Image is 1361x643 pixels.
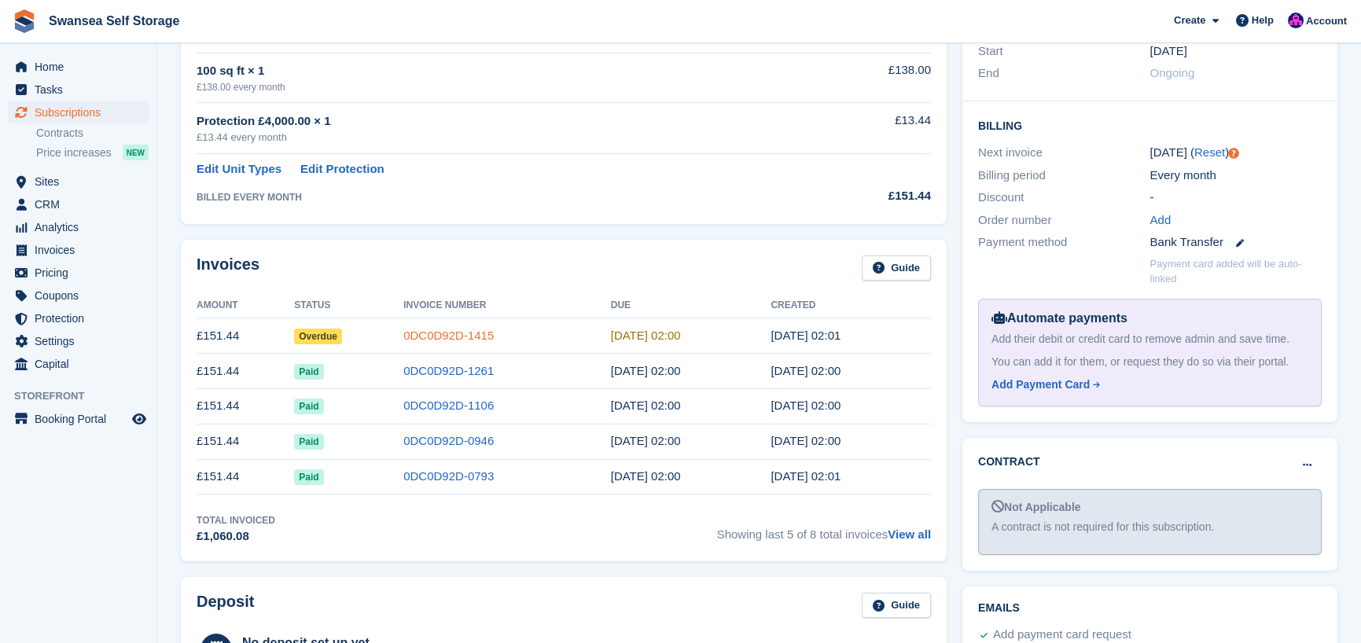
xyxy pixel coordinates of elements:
div: £1,060.08 [197,527,275,546]
a: Add Payment Card [991,377,1302,393]
h2: Invoices [197,255,259,281]
span: Overdue [294,329,342,344]
div: Discount [978,189,1150,207]
time: 2025-06-25 01:00:00 UTC [611,399,681,412]
th: Created [771,293,931,318]
div: Not Applicable [991,499,1308,516]
span: Help [1252,13,1274,28]
h2: Contract [978,454,1040,470]
span: Invoices [35,239,129,261]
time: 2025-05-25 01:00:00 UTC [611,434,681,447]
th: Invoice Number [403,293,611,318]
time: 2025-07-25 01:00:00 UTC [611,364,681,377]
img: Donna Davies [1288,13,1304,28]
span: Paid [294,364,323,380]
time: 2025-01-24 01:00:00 UTC [1150,42,1187,61]
td: £151.44 [197,388,294,424]
div: Automate payments [991,309,1308,328]
td: £151.44 [197,424,294,459]
a: menu [8,171,149,193]
a: Guide [862,255,931,281]
a: menu [8,408,149,430]
a: menu [8,216,149,238]
a: View all [888,527,931,541]
div: Next invoice [978,144,1150,162]
time: 2025-05-24 01:00:34 UTC [771,434,841,447]
a: menu [8,101,149,123]
span: Showing last 5 of 8 total invoices [717,513,931,546]
h2: Deposit [197,593,254,619]
div: £151.44 [795,187,931,205]
span: Ongoing [1150,66,1195,79]
p: Payment card added will be auto-linked [1150,256,1322,287]
a: menu [8,262,149,284]
a: menu [8,307,149,329]
span: Analytics [35,216,129,238]
a: Edit Protection [300,160,384,178]
span: Paid [294,434,323,450]
a: Contracts [36,126,149,141]
div: Every month [1150,167,1322,185]
span: Paid [294,399,323,414]
a: menu [8,285,149,307]
div: Bank Transfer [1150,233,1322,252]
th: Due [611,293,771,318]
div: £13.44 every month [197,130,795,145]
div: BILLED EVERY MONTH [197,190,795,204]
div: Start [978,42,1150,61]
span: Protection [35,307,129,329]
td: £138.00 [795,53,931,102]
span: Home [35,56,129,78]
div: Order number [978,211,1150,230]
td: £151.44 [197,459,294,494]
h2: Emails [978,602,1322,615]
a: Guide [862,593,931,619]
span: Subscriptions [35,101,129,123]
time: 2025-04-25 01:00:00 UTC [611,469,681,483]
a: Reset [1194,145,1225,159]
div: Tooltip anchor [1227,146,1241,160]
span: Sites [35,171,129,193]
a: menu [8,56,149,78]
div: NEW [123,145,149,160]
a: menu [8,330,149,352]
span: Paid [294,469,323,485]
span: Tasks [35,79,129,101]
a: 0DC0D92D-0793 [403,469,494,483]
a: menu [8,239,149,261]
a: menu [8,353,149,375]
time: 2025-07-24 01:00:07 UTC [771,364,841,377]
a: Preview store [130,410,149,428]
div: Total Invoiced [197,513,275,527]
a: Swansea Self Storage [42,8,186,34]
div: You can add it for them, or request they do so via their portal. [991,354,1308,370]
span: Capital [35,353,129,375]
span: Create [1174,13,1205,28]
time: 2025-08-24 01:01:01 UTC [771,329,841,342]
div: Add their debit or credit card to remove admin and save time. [991,331,1308,347]
a: 0DC0D92D-1415 [403,329,494,342]
div: Payment method [978,233,1150,252]
td: £151.44 [197,354,294,389]
h2: Billing [978,117,1322,133]
td: £13.44 [795,103,931,154]
span: Pricing [35,262,129,284]
div: 100 sq ft × 1 [197,62,795,80]
div: £138.00 every month [197,80,795,94]
span: Price increases [36,145,112,160]
time: 2025-06-24 01:00:55 UTC [771,399,841,412]
div: [DATE] ( ) [1150,144,1322,162]
div: Protection £4,000.00 × 1 [197,112,795,130]
div: - [1150,189,1322,207]
span: Coupons [35,285,129,307]
a: Edit Unit Types [197,160,281,178]
th: Amount [197,293,294,318]
div: Billing period [978,167,1150,185]
div: Add Payment Card [991,377,1090,393]
time: 2025-08-25 01:00:00 UTC [611,329,681,342]
div: A contract is not required for this subscription. [991,519,1308,535]
a: Add [1150,211,1172,230]
img: stora-icon-8386f47178a22dfd0bd8f6a31ec36ba5ce8667c1dd55bd0f319d3a0aa187defe.svg [13,9,36,33]
span: CRM [35,193,129,215]
div: End [978,64,1150,83]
